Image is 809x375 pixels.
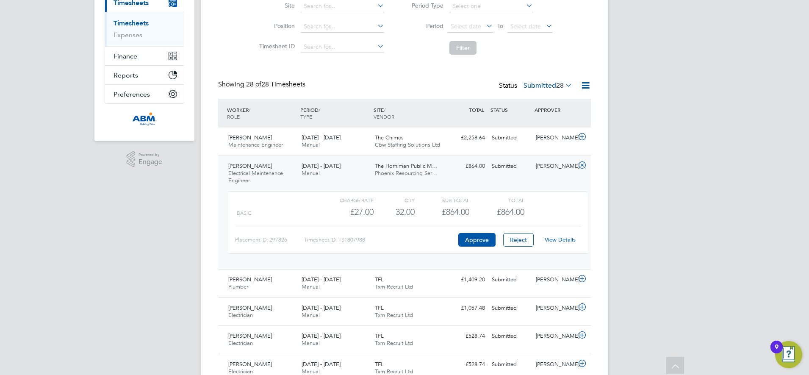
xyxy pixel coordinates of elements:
span: [DATE] - [DATE] [302,134,341,141]
span: [DATE] - [DATE] [302,361,341,368]
span: 28 Timesheets [246,80,305,89]
div: £528.74 [444,358,488,372]
span: The Horniman Public M… [375,162,438,169]
span: Preferences [114,90,150,98]
span: Engage [139,158,162,166]
a: View Details [545,236,576,243]
div: Sub Total [415,195,469,205]
div: Showing [218,80,307,89]
span: Select date [510,22,541,30]
div: £864.00 [444,159,488,173]
span: [DATE] - [DATE] [302,276,341,283]
span: Manual [302,169,320,177]
div: [PERSON_NAME] [532,358,576,372]
label: Period [405,22,443,30]
img: abm-technical-logo-retina.png [132,112,157,126]
span: [PERSON_NAME] [228,134,272,141]
div: Submitted [488,329,532,343]
span: Powered by [139,151,162,158]
div: Total [469,195,524,205]
span: £864.00 [497,207,524,217]
div: Charge rate [319,195,374,205]
span: Manual [302,339,320,347]
span: Electrician [228,311,253,319]
input: Search for... [301,0,384,12]
span: Electrician [228,368,253,375]
button: Reports [105,66,184,84]
span: The Chimes [375,134,404,141]
div: PERIOD [298,102,371,124]
div: [PERSON_NAME] [532,273,576,287]
div: £864.00 [415,205,469,219]
div: 32.00 [374,205,415,219]
div: Submitted [488,159,532,173]
label: Timesheet ID [257,42,295,50]
div: SITE [371,102,445,124]
div: [PERSON_NAME] [532,131,576,145]
div: £1,057.48 [444,301,488,315]
span: [DATE] - [DATE] [302,304,341,311]
button: Filter [449,41,477,55]
span: BASIC [237,210,251,216]
label: Period Type [405,2,443,9]
input: Select one [449,0,533,12]
button: Preferences [105,85,184,103]
span: Maintenance Engineer [228,141,283,148]
span: / [249,106,250,113]
span: Reports [114,71,138,79]
span: Electrical Maintenance Engineer [228,169,283,184]
a: Expenses [114,31,142,39]
span: TFL [375,276,384,283]
button: Reject [503,233,534,247]
label: Site [257,2,295,9]
span: 28 of [246,80,261,89]
div: Submitted [488,301,532,315]
span: [PERSON_NAME] [228,361,272,368]
button: Open Resource Center, 9 new notifications [775,341,802,368]
div: WORKER [225,102,298,124]
label: Position [257,22,295,30]
span: Finance [114,52,137,60]
span: / [319,106,320,113]
span: Manual [302,368,320,375]
span: Txm Recruit Ltd [375,283,413,290]
span: Plumber [228,283,248,290]
div: Placement ID: 297826 [235,233,304,247]
span: [DATE] - [DATE] [302,162,341,169]
span: Cbw Staffing Solutions Ltd [375,141,440,148]
button: Finance [105,47,184,65]
div: [PERSON_NAME] [532,159,576,173]
span: [PERSON_NAME] [228,276,272,283]
div: Status [499,80,574,92]
div: Timesheets [105,12,184,46]
span: Phoenix Resourcing Ser… [375,169,438,177]
div: Submitted [488,273,532,287]
span: Txm Recruit Ltd [375,311,413,319]
span: To [495,20,506,31]
div: 9 [775,347,779,358]
span: TFL [375,361,384,368]
div: £1,409.20 [444,273,488,287]
span: [PERSON_NAME] [228,332,272,339]
input: Search for... [301,41,384,53]
span: TFL [375,332,384,339]
span: [DATE] - [DATE] [302,332,341,339]
span: / [384,106,385,113]
span: Electrician [228,339,253,347]
span: TYPE [300,113,312,120]
div: Submitted [488,358,532,372]
span: Select date [451,22,481,30]
a: Timesheets [114,19,149,27]
input: Search for... [301,21,384,33]
label: Submitted [524,81,572,90]
span: Manual [302,311,320,319]
div: £528.74 [444,329,488,343]
span: Manual [302,283,320,290]
span: [PERSON_NAME] [228,304,272,311]
div: STATUS [488,102,532,117]
span: Txm Recruit Ltd [375,339,413,347]
span: [PERSON_NAME] [228,162,272,169]
span: ROLE [227,113,240,120]
button: Approve [458,233,496,247]
span: Txm Recruit Ltd [375,368,413,375]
